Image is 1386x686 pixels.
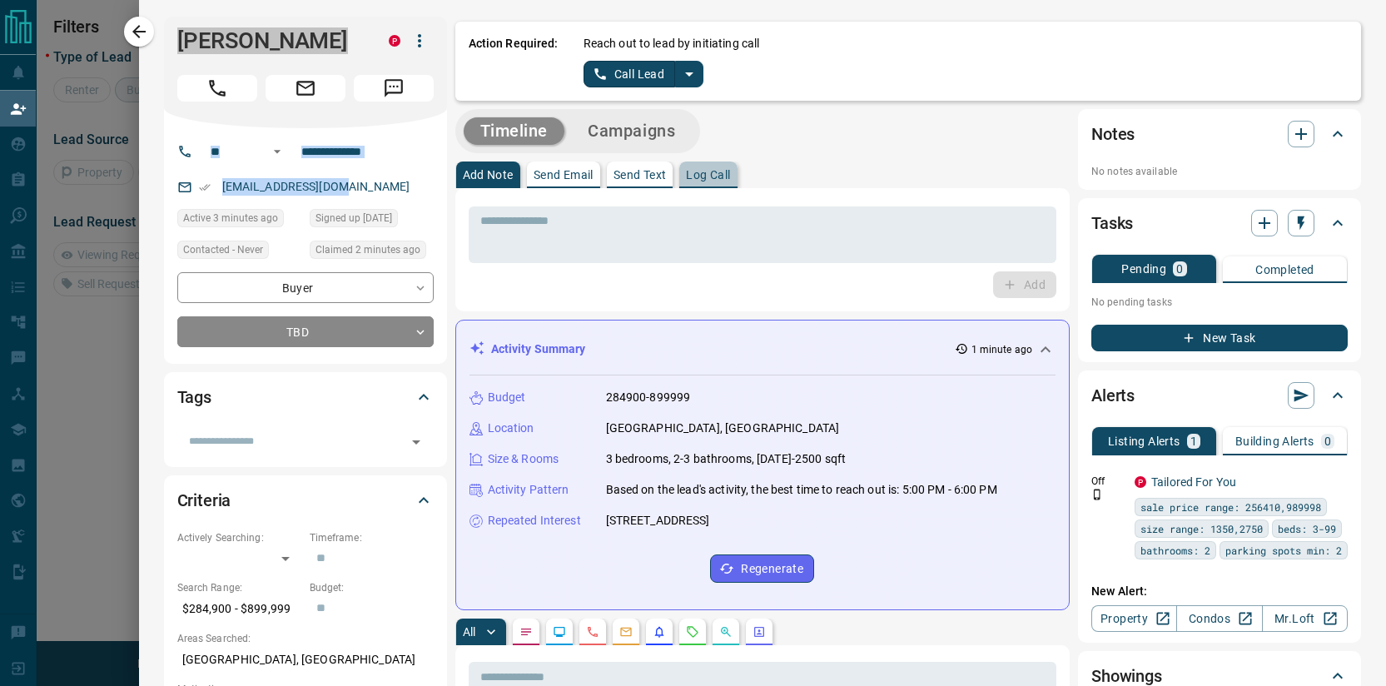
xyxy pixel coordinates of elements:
svg: Email Verified [199,181,211,193]
span: Email [266,75,345,102]
div: Activity Summary1 minute ago [469,334,1056,365]
svg: Opportunities [719,625,733,639]
a: Mr.Loft [1262,605,1348,632]
button: Call Lead [584,61,676,87]
p: Size & Rooms [488,450,559,468]
span: parking spots min: 2 [1225,542,1342,559]
div: Thu Jun 12 2025 [310,209,434,232]
p: Areas Searched: [177,631,434,646]
h2: Criteria [177,487,231,514]
p: Reach out to lead by initiating call [584,35,760,52]
button: New Task [1091,325,1348,351]
button: Timeline [464,117,565,145]
span: Claimed 2 minutes ago [315,241,420,258]
p: Based on the lead's activity, the best time to reach out is: 5:00 PM - 6:00 PM [606,481,997,499]
svg: Notes [519,625,533,639]
span: bathrooms: 2 [1140,542,1210,559]
p: Repeated Interest [488,512,581,529]
p: New Alert: [1091,583,1348,600]
div: split button [584,61,704,87]
svg: Emails [619,625,633,639]
p: Listing Alerts [1108,435,1180,447]
p: Add Note [463,169,514,181]
span: sale price range: 256410,989998 [1140,499,1321,515]
span: size range: 1350,2750 [1140,520,1263,537]
p: 0 [1176,263,1183,275]
a: Condos [1176,605,1262,632]
p: All [463,626,476,638]
div: Notes [1091,114,1348,154]
button: Campaigns [571,117,692,145]
p: Log Call [686,169,730,181]
span: Active 3 minutes ago [183,210,278,226]
div: Thu Aug 14 2025 [310,241,434,264]
span: Message [354,75,434,102]
p: $284,900 - $899,999 [177,595,301,623]
div: property.ca [389,35,400,47]
p: Budget [488,389,526,406]
p: 1 [1190,435,1197,447]
p: Activity Pattern [488,481,569,499]
span: Call [177,75,257,102]
p: Pending [1121,263,1166,275]
div: TBD [177,316,434,347]
button: Regenerate [710,554,814,583]
svg: Requests [686,625,699,639]
p: Building Alerts [1235,435,1314,447]
p: [GEOGRAPHIC_DATA], [GEOGRAPHIC_DATA] [606,420,840,437]
p: No pending tasks [1091,290,1348,315]
div: Buyer [177,272,434,303]
p: Off [1091,474,1125,489]
div: Thu Aug 14 2025 [177,209,301,232]
p: Completed [1255,264,1314,276]
p: Search Range: [177,580,301,595]
p: Budget: [310,580,434,595]
p: Send Email [534,169,594,181]
p: Action Required: [469,35,559,87]
a: [EMAIL_ADDRESS][DOMAIN_NAME] [222,180,410,193]
svg: Listing Alerts [653,625,666,639]
button: Open [267,142,287,162]
p: Activity Summary [491,341,586,358]
h2: Tasks [1091,210,1133,236]
button: Open [405,430,428,454]
span: Contacted - Never [183,241,263,258]
p: 284900-899999 [606,389,691,406]
p: Send Text [614,169,667,181]
p: 0 [1324,435,1331,447]
span: Signed up [DATE] [315,210,392,226]
div: Criteria [177,480,434,520]
div: Tasks [1091,203,1348,243]
svg: Push Notification Only [1091,489,1103,500]
h2: Tags [177,384,211,410]
p: 1 minute ago [971,342,1032,357]
a: Property [1091,605,1177,632]
span: beds: 3-99 [1278,520,1336,537]
svg: Calls [586,625,599,639]
p: [STREET_ADDRESS] [606,512,710,529]
svg: Lead Browsing Activity [553,625,566,639]
h2: Alerts [1091,382,1135,409]
svg: Agent Actions [753,625,766,639]
p: [GEOGRAPHIC_DATA], [GEOGRAPHIC_DATA] [177,646,434,674]
p: Actively Searching: [177,530,301,545]
p: Timeframe: [310,530,434,545]
div: property.ca [1135,476,1146,488]
h1: [PERSON_NAME] [177,27,364,54]
a: Tailored For You [1151,475,1236,489]
p: No notes available [1091,164,1348,179]
p: Location [488,420,534,437]
h2: Notes [1091,121,1135,147]
div: Tags [177,377,434,417]
p: 3 bedrooms, 2-3 bathrooms, [DATE]-2500 sqft [606,450,847,468]
div: Alerts [1091,375,1348,415]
